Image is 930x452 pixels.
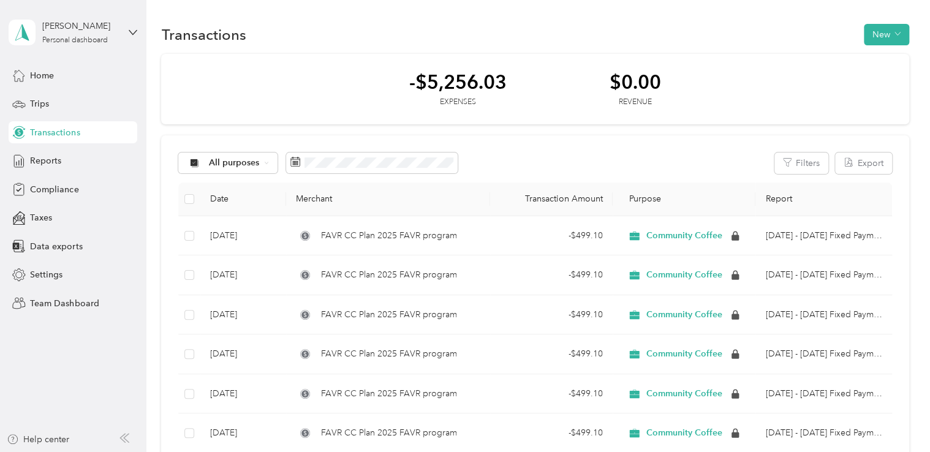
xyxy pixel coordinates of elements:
span: Team Dashboard [30,297,99,310]
td: [DATE] [200,334,286,374]
span: FAVR CC Plan 2025 FAVR program [320,268,456,282]
span: Community Coffee [646,388,722,399]
span: FAVR CC Plan 2025 FAVR program [320,387,456,401]
div: - $499.10 [500,308,603,322]
span: Community Coffee [646,428,722,439]
div: - $499.10 [500,387,603,401]
button: Export [835,153,892,174]
th: Transaction Amount [490,183,613,216]
iframe: Everlance-gr Chat Button Frame [861,383,930,452]
button: Filters [774,153,828,174]
span: Purpose [622,194,661,204]
div: - $499.10 [500,426,603,440]
span: Community Coffee [646,309,722,320]
td: Oct 1 - 31, 2025 Fixed Payment [755,216,891,256]
span: Community Coffee [646,269,722,281]
div: - $499.10 [500,229,603,243]
td: [DATE] [200,255,286,295]
td: Jul 1 - 31, 2025 Fixed Payment [755,334,891,374]
span: Compliance [30,183,78,196]
th: Merchant [286,183,490,216]
span: FAVR CC Plan 2025 FAVR program [320,347,456,361]
div: Revenue [610,97,661,108]
span: Community Coffee [646,230,722,241]
span: FAVR CC Plan 2025 FAVR program [320,308,456,322]
td: Aug 1 - 31, 2025 Fixed Payment [755,295,891,335]
th: Report [755,183,891,216]
div: [PERSON_NAME] [42,20,119,32]
td: [DATE] [200,374,286,414]
span: Reports [30,154,61,167]
td: Jun 1 - 30, 2025 Fixed Payment [755,374,891,414]
th: Date [200,183,286,216]
h1: Transactions [161,28,246,41]
span: Data exports [30,240,82,253]
div: -$5,256.03 [409,71,507,92]
span: Trips [30,97,49,110]
div: $0.00 [610,71,661,92]
div: - $499.10 [500,268,603,282]
td: [DATE] [200,216,286,256]
button: New [864,24,909,45]
span: FAVR CC Plan 2025 FAVR program [320,426,456,440]
span: Community Coffee [646,348,722,360]
span: Taxes [30,211,52,224]
div: Expenses [409,97,507,108]
span: Settings [30,268,62,281]
span: All purposes [209,159,260,167]
span: Home [30,69,54,82]
td: Sep 1 - 30, 2025 Fixed Payment [755,255,891,295]
div: - $499.10 [500,347,603,361]
button: Help center [7,433,69,446]
span: Transactions [30,126,80,139]
div: Personal dashboard [42,37,108,44]
span: FAVR CC Plan 2025 FAVR program [320,229,456,243]
td: [DATE] [200,295,286,335]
